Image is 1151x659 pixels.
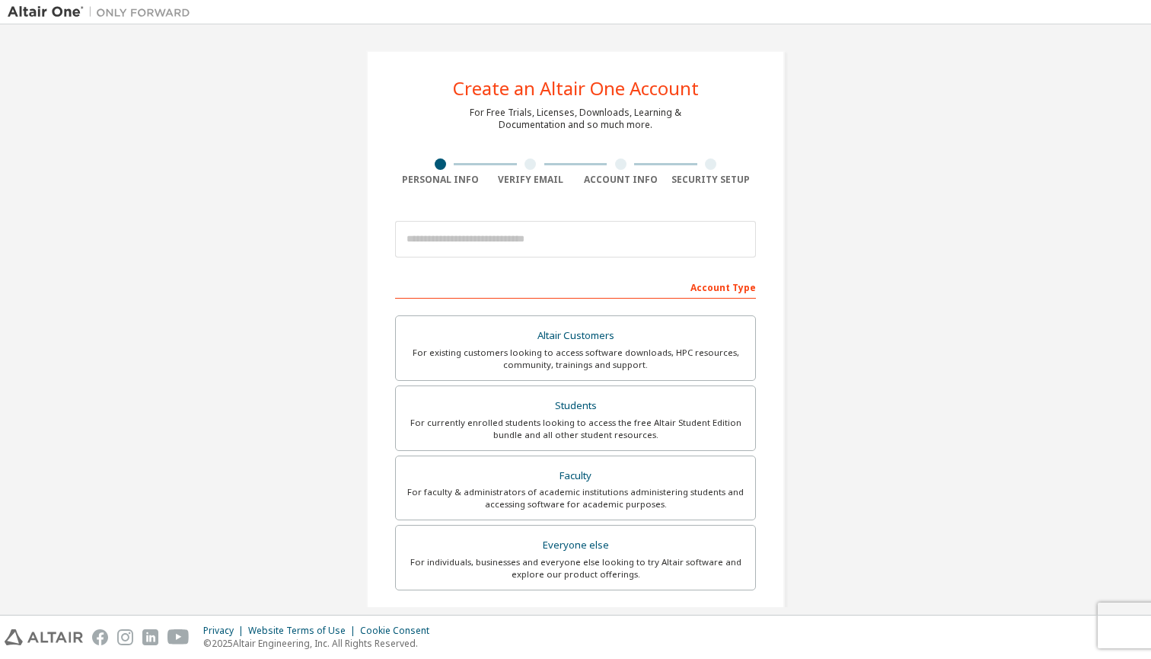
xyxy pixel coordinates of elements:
[142,629,158,645] img: linkedin.svg
[453,79,699,98] div: Create an Altair One Account
[5,629,83,645] img: altair_logo.svg
[203,625,248,637] div: Privacy
[405,325,746,347] div: Altair Customers
[405,417,746,441] div: For currently enrolled students looking to access the free Altair Student Edition bundle and all ...
[248,625,360,637] div: Website Terms of Use
[117,629,133,645] img: instagram.svg
[405,465,746,487] div: Faculty
[167,629,190,645] img: youtube.svg
[395,174,486,186] div: Personal Info
[405,347,746,371] div: For existing customers looking to access software downloads, HPC resources, community, trainings ...
[666,174,757,186] div: Security Setup
[405,535,746,556] div: Everyone else
[395,274,756,299] div: Account Type
[8,5,198,20] img: Altair One
[203,637,438,650] p: © 2025 Altair Engineering, Inc. All Rights Reserved.
[405,395,746,417] div: Students
[575,174,666,186] div: Account Info
[486,174,576,186] div: Verify Email
[405,556,746,581] div: For individuals, businesses and everyone else looking to try Altair software and explore our prod...
[92,629,108,645] img: facebook.svg
[405,486,746,510] div: For faculty & administrators of academic institutions administering students and accessing softwa...
[470,107,681,131] div: For Free Trials, Licenses, Downloads, Learning & Documentation and so much more.
[360,625,438,637] div: Cookie Consent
